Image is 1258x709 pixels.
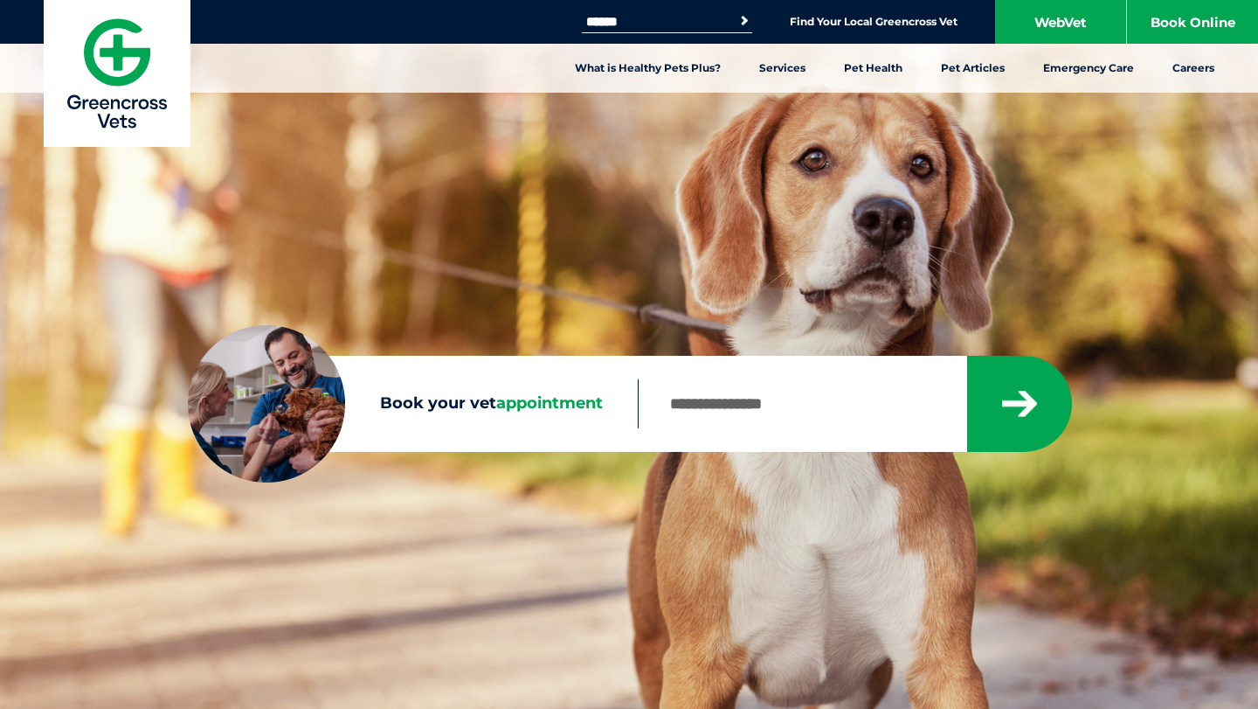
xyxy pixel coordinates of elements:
[922,44,1024,93] a: Pet Articles
[1153,44,1234,93] a: Careers
[188,391,638,417] label: Book your vet
[790,15,957,29] a: Find Your Local Greencross Vet
[496,393,603,413] span: appointment
[556,44,740,93] a: What is Healthy Pets Plus?
[825,44,922,93] a: Pet Health
[1024,44,1153,93] a: Emergency Care
[736,12,753,30] button: Search
[740,44,825,93] a: Services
